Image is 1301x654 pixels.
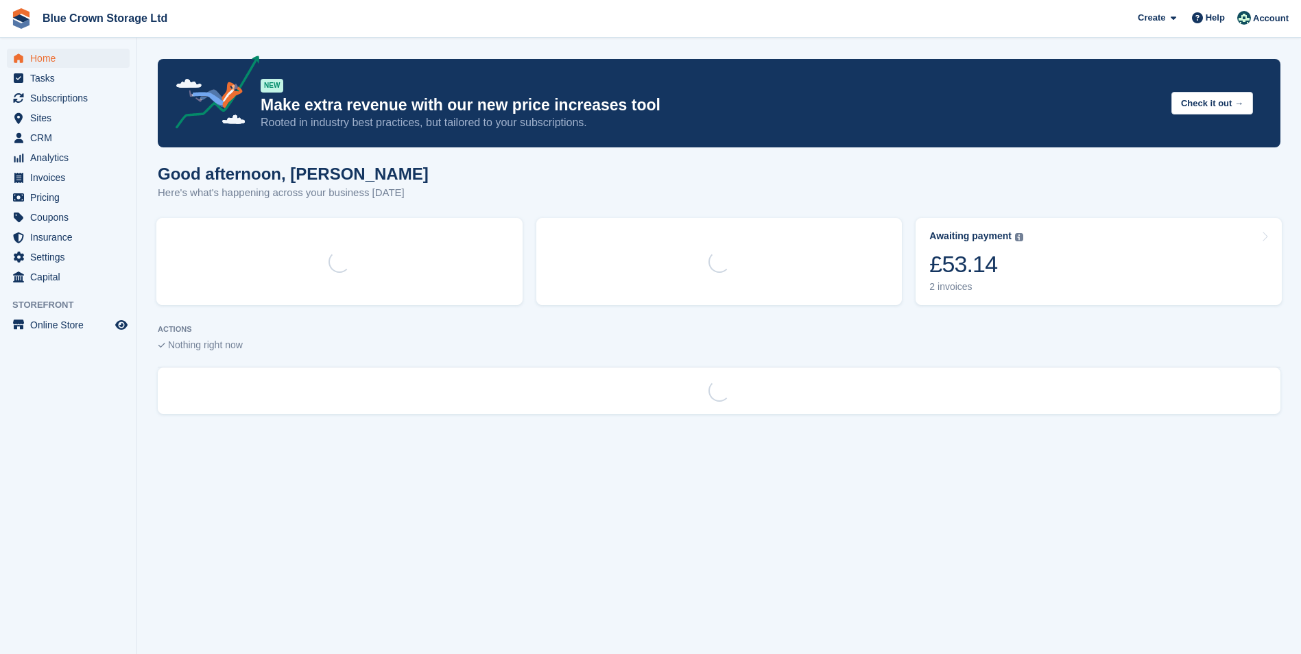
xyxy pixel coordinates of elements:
[1253,12,1289,25] span: Account
[7,188,130,207] a: menu
[30,315,112,335] span: Online Store
[7,247,130,267] a: menu
[929,281,1023,293] div: 2 invoices
[7,128,130,147] a: menu
[7,168,130,187] a: menu
[1206,11,1225,25] span: Help
[7,108,130,128] a: menu
[261,79,283,93] div: NEW
[11,8,32,29] img: stora-icon-8386f47178a22dfd0bd8f6a31ec36ba5ce8667c1dd55bd0f319d3a0aa187defe.svg
[1015,233,1023,241] img: icon-info-grey-7440780725fd019a000dd9b08b2336e03edf1995a4989e88bcd33f0948082b44.svg
[261,95,1160,115] p: Make extra revenue with our new price increases tool
[30,128,112,147] span: CRM
[12,298,136,312] span: Storefront
[30,148,112,167] span: Analytics
[7,228,130,247] a: menu
[7,69,130,88] a: menu
[30,108,112,128] span: Sites
[164,56,260,134] img: price-adjustments-announcement-icon-8257ccfd72463d97f412b2fc003d46551f7dbcb40ab6d574587a9cd5c0d94...
[30,168,112,187] span: Invoices
[30,208,112,227] span: Coupons
[1138,11,1165,25] span: Create
[1171,92,1253,114] button: Check it out →
[158,185,429,201] p: Here's what's happening across your business [DATE]
[7,315,130,335] a: menu
[30,69,112,88] span: Tasks
[30,228,112,247] span: Insurance
[916,218,1282,305] a: Awaiting payment £53.14 2 invoices
[168,339,243,350] span: Nothing right now
[158,325,1280,334] p: ACTIONS
[7,208,130,227] a: menu
[37,7,173,29] a: Blue Crown Storage Ltd
[261,115,1160,130] p: Rooted in industry best practices, but tailored to your subscriptions.
[30,267,112,287] span: Capital
[929,250,1023,278] div: £53.14
[158,165,429,183] h1: Good afternoon, [PERSON_NAME]
[7,49,130,68] a: menu
[7,267,130,287] a: menu
[113,317,130,333] a: Preview store
[7,148,130,167] a: menu
[1237,11,1251,25] img: John Marshall
[30,188,112,207] span: Pricing
[30,88,112,108] span: Subscriptions
[30,247,112,267] span: Settings
[30,49,112,68] span: Home
[7,88,130,108] a: menu
[929,230,1012,242] div: Awaiting payment
[158,343,165,348] img: blank_slate_check_icon-ba018cac091ee9be17c0a81a6c232d5eb81de652e7a59be601be346b1b6ddf79.svg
